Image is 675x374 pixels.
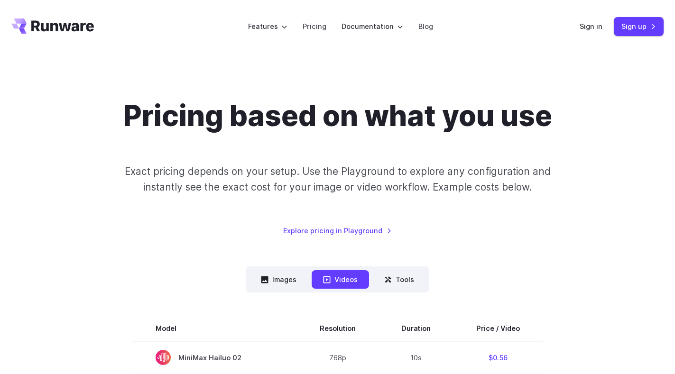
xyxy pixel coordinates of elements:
[133,315,297,342] th: Model
[312,270,369,289] button: Videos
[453,315,543,342] th: Price / Video
[11,18,94,34] a: Go to /
[614,17,664,36] a: Sign up
[109,164,566,195] p: Exact pricing depends on your setup. Use the Playground to explore any configuration and instantl...
[248,21,287,32] label: Features
[297,315,379,342] th: Resolution
[373,270,425,289] button: Tools
[303,21,326,32] a: Pricing
[297,342,379,373] td: 768p
[453,342,543,373] td: $0.56
[156,350,274,365] span: MiniMax Hailuo 02
[379,342,453,373] td: 10s
[123,99,552,133] h1: Pricing based on what you use
[379,315,453,342] th: Duration
[580,21,602,32] a: Sign in
[342,21,403,32] label: Documentation
[250,270,308,289] button: Images
[283,225,392,236] a: Explore pricing in Playground
[418,21,433,32] a: Blog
